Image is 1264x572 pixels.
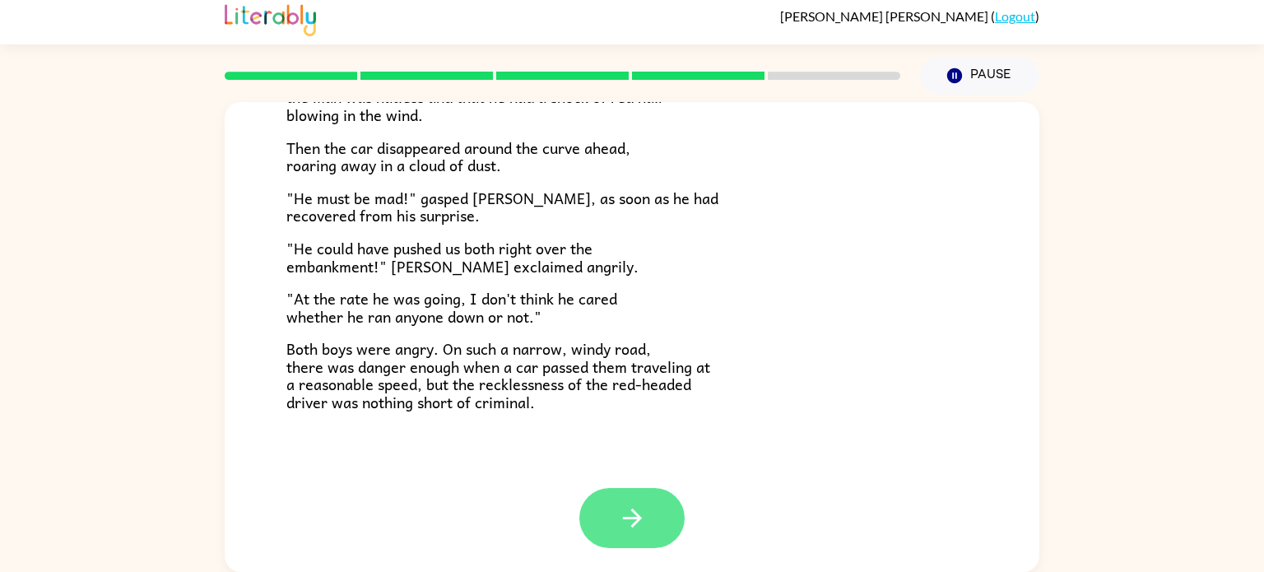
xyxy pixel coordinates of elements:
[286,136,630,178] span: Then the car disappeared around the curve ahead, roaring away in a cloud of dust.
[995,8,1035,24] a: Logout
[780,8,1039,24] div: ( )
[286,337,710,414] span: Both boys were angry. On such a narrow, windy road, there was danger enough when a car passed the...
[780,8,991,24] span: [PERSON_NAME] [PERSON_NAME]
[286,236,639,278] span: "He could have pushed us both right over the embankment!" [PERSON_NAME] exclaimed angrily.
[286,186,718,228] span: "He must be mad!" gasped [PERSON_NAME], as soon as he had recovered from his surprise.
[286,286,617,328] span: "At the rate he was going, I don't think he cared whether he ran anyone down or not."
[920,57,1039,95] button: Pause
